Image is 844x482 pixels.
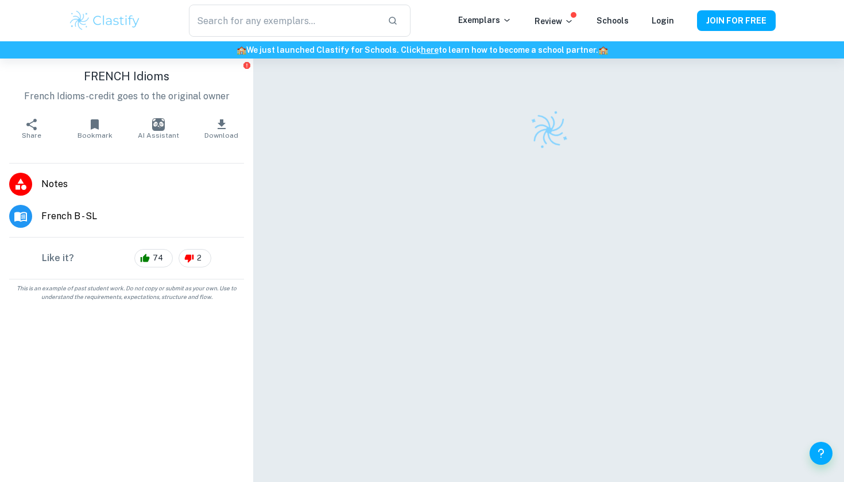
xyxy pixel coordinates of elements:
[697,10,776,31] button: JOIN FOR FREE
[535,15,574,28] p: Review
[138,131,179,139] span: AI Assistant
[2,44,842,56] h6: We just launched Clastify for Schools. Click to learn how to become a school partner.
[204,131,238,139] span: Download
[190,112,253,145] button: Download
[242,61,251,69] button: Report issue
[41,177,244,191] span: Notes
[5,284,249,301] span: This is an example of past student work. Do not copy or submit as your own. Use to understand the...
[152,118,165,131] img: AI Assistant
[191,252,208,264] span: 2
[68,9,141,32] img: Clastify logo
[78,131,113,139] span: Bookmark
[9,68,244,85] h1: FRENCH Idioms
[652,16,674,25] a: Login
[146,252,169,264] span: 74
[63,112,126,145] button: Bookmark
[9,90,244,103] p: French Idioms-credit goes to the original owner
[810,442,833,465] button: Help and Feedback
[458,14,512,26] p: Exemplars
[523,104,575,156] img: Clastify logo
[189,5,378,37] input: Search for any exemplars...
[597,16,629,25] a: Schools
[598,45,608,55] span: 🏫
[421,45,439,55] a: here
[41,209,244,223] span: French B - SL
[127,112,190,145] button: AI Assistant
[134,249,173,267] div: 74
[22,131,41,139] span: Share
[179,249,211,267] div: 2
[237,45,246,55] span: 🏫
[42,251,74,265] h6: Like it?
